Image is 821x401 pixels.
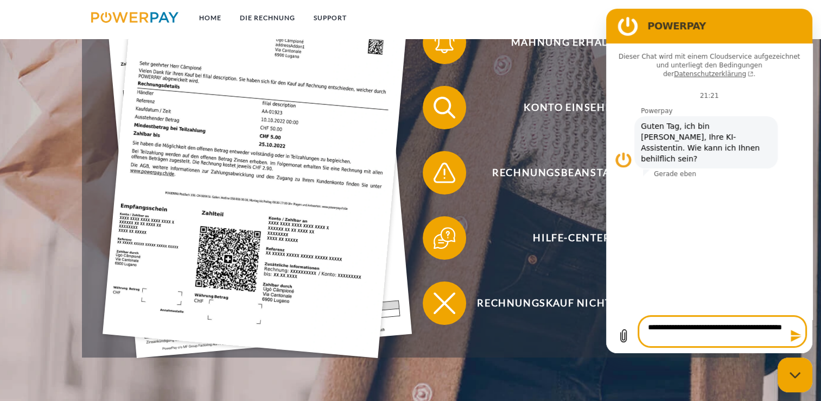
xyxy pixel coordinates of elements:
[439,281,705,325] span: Rechnungskauf nicht möglich
[439,151,705,195] span: Rechnungsbeanstandung
[674,8,708,28] a: agb
[431,159,458,186] img: qb_warning.svg
[304,8,356,28] a: SUPPORT
[431,29,458,56] img: qb_bell.svg
[423,86,705,129] button: Konto einsehen
[431,94,458,121] img: qb_search.svg
[423,21,705,64] button: Mahnung erhalten?
[423,216,705,260] button: Hilfe-Center
[91,12,179,23] img: logo-powerpay.svg
[439,86,705,129] span: Konto einsehen
[439,21,705,64] span: Mahnung erhalten?
[606,9,812,353] iframe: Messaging-Fenster
[439,216,705,260] span: Hilfe-Center
[423,151,705,195] button: Rechnungsbeanstandung
[431,224,458,252] img: qb_help.svg
[231,8,304,28] a: DIE RECHNUNG
[190,8,231,28] a: Home
[431,290,458,317] img: qb_close.svg
[423,281,705,325] button: Rechnungskauf nicht möglich
[778,358,812,392] iframe: Schaltfläche zum Öffnen des Messaging-Fensters; Konversation läuft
